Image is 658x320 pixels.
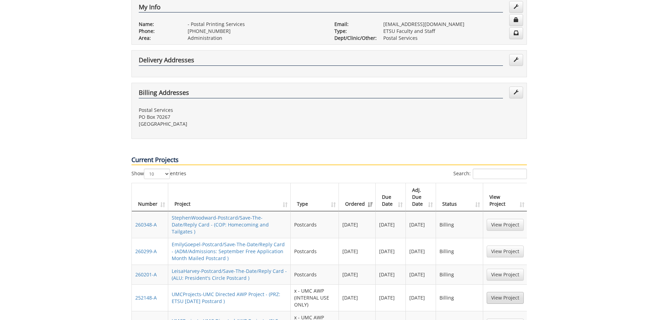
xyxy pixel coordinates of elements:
[172,291,280,304] a: UMCProjects-UMC Directed AWP Project - (PRZ: ETSU [DATE] Postcard )
[406,265,436,284] td: [DATE]
[172,241,285,261] a: EmilyGoepel-Postcard/Save-The-Date/Reply Card - (ADM/Admissions: September Free Application Month...
[135,248,157,255] a: 260299-A
[509,27,523,39] a: Change Communication Preferences
[406,211,436,238] td: [DATE]
[436,284,483,311] td: Billing
[139,21,177,28] p: Name:
[144,169,170,179] select: Showentries
[376,265,406,284] td: [DATE]
[376,183,406,211] th: Due Date: activate to sort column ascending
[139,28,177,35] p: Phone:
[139,57,503,66] h4: Delivery Addresses
[436,211,483,238] td: Billing
[291,265,339,284] td: Postcards
[339,284,376,311] td: [DATE]
[291,284,339,311] td: x - UMC AWP (INTERNAL USE ONLY)
[168,183,291,211] th: Project: activate to sort column ascending
[406,284,436,311] td: [DATE]
[291,238,339,265] td: Postcards
[339,211,376,238] td: [DATE]
[509,87,523,98] a: Edit Addresses
[453,169,527,179] label: Search:
[436,265,483,284] td: Billing
[487,292,524,304] a: View Project
[376,238,406,265] td: [DATE]
[339,238,376,265] td: [DATE]
[135,271,157,278] a: 260201-A
[139,89,503,98] h4: Billing Addresses
[131,169,186,179] label: Show entries
[132,183,168,211] th: Number: activate to sort column ascending
[487,246,524,257] a: View Project
[473,169,527,179] input: Search:
[436,238,483,265] td: Billing
[188,28,324,35] p: [PHONE_NUMBER]
[509,1,523,13] a: Edit Info
[406,238,436,265] td: [DATE]
[172,268,287,281] a: LeisaHarvey-Postcard/Save-The-Date/Reply Card - (ALU: President's Circle Postcard )
[509,14,523,26] a: Change Password
[334,35,373,42] p: Dept/Clinic/Other:
[487,269,524,281] a: View Project
[188,35,324,42] p: Administration
[334,28,373,35] p: Type:
[383,21,520,28] p: [EMAIL_ADDRESS][DOMAIN_NAME]
[376,211,406,238] td: [DATE]
[139,107,324,114] p: Postal Services
[483,183,527,211] th: View Project: activate to sort column ascending
[334,21,373,28] p: Email:
[436,183,483,211] th: Status: activate to sort column ascending
[406,183,436,211] th: Adj. Due Date: activate to sort column ascending
[188,21,324,28] p: - Postal Printing Services
[487,219,524,231] a: View Project
[291,211,339,238] td: Postcards
[291,183,339,211] th: Type: activate to sort column ascending
[139,4,503,13] h4: My Info
[509,54,523,66] a: Edit Addresses
[172,214,269,235] a: StephenWoodward-Postcard/Save-The-Date/Reply Card - (COP: Homecoming and Tailgates )
[383,35,520,42] p: Postal Services
[139,35,177,42] p: Area:
[376,284,406,311] td: [DATE]
[135,221,157,228] a: 260348-A
[383,28,520,35] p: ETSU Faculty and Staff
[139,114,324,121] p: PO Box 70267
[135,294,157,301] a: 252148-A
[131,155,527,165] p: Current Projects
[339,183,376,211] th: Ordered: activate to sort column ascending
[339,265,376,284] td: [DATE]
[139,121,324,127] p: [GEOGRAPHIC_DATA]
